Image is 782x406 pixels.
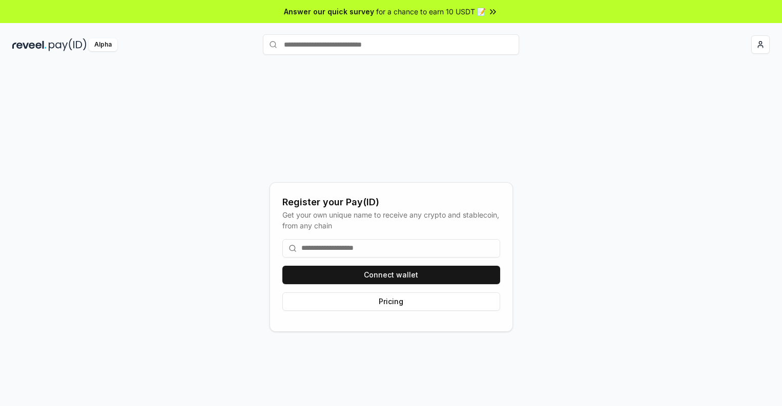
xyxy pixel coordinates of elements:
button: Connect wallet [282,266,500,284]
span: for a chance to earn 10 USDT 📝 [376,6,486,17]
img: reveel_dark [12,38,47,51]
button: Pricing [282,292,500,311]
div: Get your own unique name to receive any crypto and stablecoin, from any chain [282,209,500,231]
span: Answer our quick survey [284,6,374,17]
div: Alpha [89,38,117,51]
img: pay_id [49,38,87,51]
div: Register your Pay(ID) [282,195,500,209]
